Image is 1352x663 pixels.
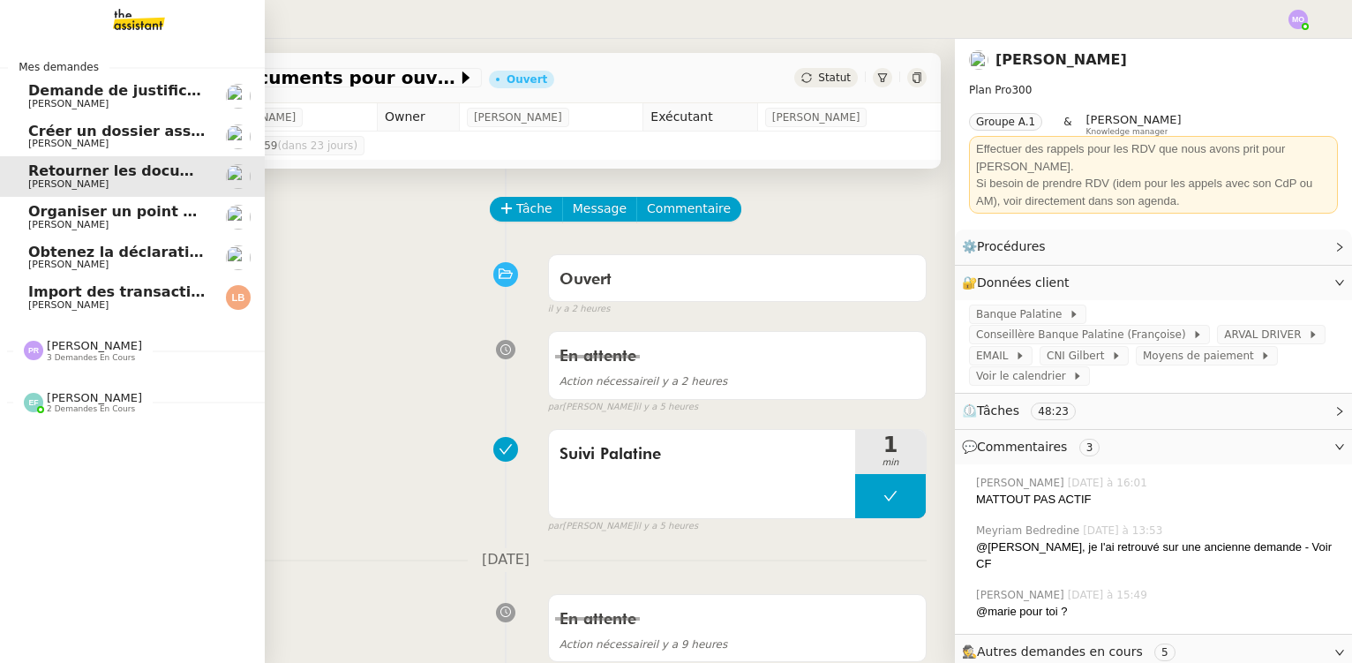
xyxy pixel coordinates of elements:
[226,124,251,149] img: users%2FfjlNmCTkLiVoA3HQjY3GA5JXGxb2%2Favatar%2Fstarofservice_97480retdsc0392.png
[560,375,653,388] span: Action nécessaire
[47,391,142,404] span: [PERSON_NAME]
[955,230,1352,264] div: ⚙️Procédures
[977,275,1070,290] span: Données client
[226,84,251,109] img: users%2FfjlNmCTkLiVoA3HQjY3GA5JXGxb2%2Favatar%2Fstarofservice_97480retdsc0392.png
[772,109,860,126] span: [PERSON_NAME]
[976,347,1015,365] span: EMAIL
[226,205,251,230] img: users%2FutyFSk64t3XkVZvBICD9ZGkOt3Y2%2Favatar%2F51cb3b97-3a78-460b-81db-202cf2efb2f3
[560,441,845,468] span: Suivi Palatine
[976,305,1069,323] span: Banque Palatine
[955,266,1352,300] div: 🔐Données client
[976,603,1338,621] div: @marie pour toi ?
[208,137,358,154] span: [DATE] 22:59
[278,139,358,152] span: (dans 23 jours)
[635,400,698,415] span: il y a 5 heures
[28,299,109,311] span: [PERSON_NAME]
[468,548,544,572] span: [DATE]
[548,519,698,534] small: [PERSON_NAME]
[92,69,457,87] span: Retourner les documents pour ouverture de compte
[28,259,109,270] span: [PERSON_NAME]
[1086,127,1168,137] span: Knowledge manager
[976,367,1072,385] span: Voir le calendrier
[1068,587,1151,603] span: [DATE] à 15:49
[1086,113,1182,126] span: [PERSON_NAME]
[955,394,1352,428] div: ⏲️Tâches 48:23
[507,74,547,85] div: Ouvert
[28,98,109,109] span: [PERSON_NAME]
[548,400,563,415] span: par
[562,197,637,222] button: Message
[226,245,251,270] img: users%2FgeBNsgrICCWBxRbiuqfStKJvnT43%2Favatar%2F643e594d886881602413a30f_1666712378186.jpeg
[560,612,636,628] span: En attente
[962,440,1107,454] span: 💬
[976,475,1068,491] span: [PERSON_NAME]
[1224,326,1308,343] span: ARVAL DRIVER
[560,349,636,365] span: En attente
[977,644,1143,659] span: Autres demandes en cours
[47,353,135,363] span: 3 demandes en cours
[995,51,1127,68] a: [PERSON_NAME]
[548,302,611,317] span: il y a 2 heures
[818,72,851,84] span: Statut
[976,587,1068,603] span: [PERSON_NAME]
[24,393,43,412] img: svg
[8,58,109,76] span: Mes demandes
[573,199,627,219] span: Message
[24,341,43,360] img: svg
[977,440,1067,454] span: Commentaires
[962,644,1183,659] span: 🕵️
[976,140,1331,175] div: Effectuer des rappels pour les RDV que nous avons prit pour [PERSON_NAME].
[976,326,1192,343] span: Conseillère Banque Palatine (Françoise)
[548,519,563,534] span: par
[1063,113,1071,136] span: &
[977,403,1019,418] span: Tâches
[28,178,109,190] span: [PERSON_NAME]
[1143,347,1260,365] span: Moyens de paiement
[976,175,1331,209] div: Si besoin de prendre RDV (idem pour les appels avec son CdP ou AM), voir directement dans son age...
[226,285,251,310] img: svg
[1086,113,1182,136] app-user-label: Knowledge manager
[28,283,306,300] span: Import des transaction CB - [DATE]
[969,50,988,70] img: users%2F2TyHGbgGwwZcFhdWHiwf3arjzPD2%2Favatar%2F1545394186276.jpeg
[1047,347,1111,365] span: CNI Gilbert
[1154,644,1175,661] nz-tag: 5
[28,82,456,99] span: Demande de justificatifs Pennylane - septembre 2025
[28,244,419,260] span: Obtenez la déclaration des bénéficiaires effectifs
[635,519,698,534] span: il y a 5 heures
[962,273,1077,293] span: 🔐
[969,84,1011,96] span: Plan Pro
[643,103,757,132] td: Exécutant
[962,237,1054,257] span: ⚙️
[490,197,563,222] button: Tâche
[474,109,562,126] span: [PERSON_NAME]
[28,203,334,220] span: Organiser un point de synchronisation
[955,430,1352,464] div: 💬Commentaires 3
[962,403,1091,418] span: ⏲️
[976,491,1338,509] div: MATTOUT PAS ACTIF
[560,375,728,388] span: il y a 2 heures
[560,638,728,651] span: il y a 9 heures
[977,239,1046,253] span: Procédures
[28,123,325,139] span: Créer un dossier assurance Descudet
[976,539,1338,573] div: @[PERSON_NAME], je l'ai retrouvé sur une ancienne demande - Voir CF
[1011,84,1032,96] span: 300
[855,434,926,456] span: 1
[855,456,926,471] span: min
[1083,523,1166,539] span: [DATE] à 13:53
[47,339,142,352] span: [PERSON_NAME]
[560,638,653,651] span: Action nécessaire
[636,197,741,222] button: Commentaire
[28,219,109,230] span: [PERSON_NAME]
[28,138,109,149] span: [PERSON_NAME]
[1068,475,1151,491] span: [DATE] à 16:01
[560,272,612,288] span: Ouvert
[976,523,1083,539] span: Meyriam Bedredine
[969,113,1042,131] nz-tag: Groupe A.1
[548,400,698,415] small: [PERSON_NAME]
[516,199,552,219] span: Tâche
[28,162,443,179] span: Retourner les documents pour ouverture de compte
[647,199,731,219] span: Commentaire
[226,164,251,189] img: users%2F2TyHGbgGwwZcFhdWHiwf3arjzPD2%2Favatar%2F1545394186276.jpeg
[1079,439,1100,456] nz-tag: 3
[377,103,459,132] td: Owner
